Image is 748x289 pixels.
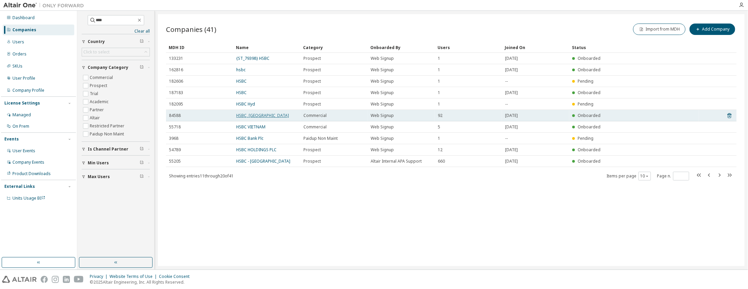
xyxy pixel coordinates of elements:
div: MDH ID [169,42,231,53]
span: Clear filter [140,147,144,152]
div: Joined On [505,42,567,53]
div: Onboarded By [370,42,432,53]
div: License Settings [4,100,40,106]
span: Pending [578,101,594,107]
span: Prospect [303,90,321,95]
div: Privacy [90,274,110,279]
span: [DATE] [505,147,518,153]
div: Companies [12,27,36,33]
div: Managed [12,112,31,118]
span: -- [505,79,508,84]
a: HSBC Bank Plc [236,135,263,141]
p: © 2025 Altair Engineering, Inc. All Rights Reserved. [90,279,194,285]
label: Paidup Non Maint [90,130,125,138]
span: Showing entries 11 through 20 of 41 [169,173,234,179]
span: Clear filter [140,174,144,179]
img: facebook.svg [41,276,48,283]
span: Page n. [657,172,689,180]
span: Web Signup [371,90,394,95]
span: Onboarded [578,158,601,164]
a: Clear all [82,29,150,34]
span: Pending [578,135,594,141]
label: Trial [90,90,99,98]
span: 12 [438,147,443,153]
span: 55205 [169,159,181,164]
span: [DATE] [505,67,518,73]
div: Website Terms of Use [110,274,159,279]
a: HSBC HOLDINGS PLC [236,147,277,153]
div: User Events [12,148,35,154]
span: Prospect [303,101,321,107]
span: 187183 [169,90,183,95]
span: Web Signup [371,113,394,118]
span: 55718 [169,124,181,130]
span: [DATE] [505,113,518,118]
img: Altair One [3,2,87,9]
div: Company Profile [12,88,44,93]
span: Items per page [607,172,651,180]
span: [DATE] [505,124,518,130]
span: 3968 [169,136,178,141]
label: Restricted Partner [90,122,126,130]
span: 1 [438,56,440,61]
a: {ST_79398} HSBC [236,55,269,61]
button: Min Users [82,156,150,170]
span: 54789 [169,147,181,153]
span: -- [505,101,508,107]
span: 133231 [169,56,183,61]
span: Web Signup [371,124,394,130]
span: Web Signup [371,147,394,153]
span: Onboarded [578,124,601,130]
span: Commercial [303,124,327,130]
span: [DATE] [505,159,518,164]
div: Users [12,39,24,45]
div: Category [303,42,365,53]
a: hsbc [236,67,246,73]
label: Altair [90,114,101,122]
span: Pending [578,78,594,84]
span: Commercial [303,113,327,118]
span: Country [88,39,105,44]
button: Add Company [690,24,735,35]
a: HSBC [236,90,247,95]
button: Company Category [82,60,150,75]
span: Web Signup [371,67,394,73]
div: Company Events [12,160,44,165]
div: Cookie Consent [159,274,194,279]
span: Clear filter [140,39,144,44]
label: Partner [90,106,105,114]
div: Events [4,136,19,142]
span: Prospect [303,56,321,61]
div: Status [572,42,696,53]
button: 10 [640,173,649,179]
span: Prospect [303,147,321,153]
span: Is Channel Partner [88,147,128,152]
span: Web Signup [371,101,394,107]
div: External Links [4,184,35,189]
span: 92 [438,113,443,118]
span: Prospect [303,159,321,164]
span: 1 [438,79,440,84]
span: 182606 [169,79,183,84]
div: Product Downloads [12,171,51,176]
span: Clear filter [140,160,144,166]
span: Web Signup [371,136,394,141]
img: youtube.svg [74,276,84,283]
span: 84588 [169,113,181,118]
label: Prospect [90,82,109,90]
img: altair_logo.svg [2,276,37,283]
button: Is Channel Partner [82,142,150,157]
div: Click to select [83,49,110,55]
span: Web Signup [371,56,394,61]
span: 1 [438,136,440,141]
span: Paidup Non Maint [303,136,338,141]
div: Name [236,42,298,53]
span: Units Usage BI [12,195,45,201]
a: HSBC Hyd [236,101,255,107]
span: [DATE] [505,90,518,95]
span: Prospect [303,79,321,84]
div: User Profile [12,76,35,81]
div: SKUs [12,64,23,69]
a: HSBC - [GEOGRAPHIC_DATA] [236,158,290,164]
span: Onboarded [578,90,601,95]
